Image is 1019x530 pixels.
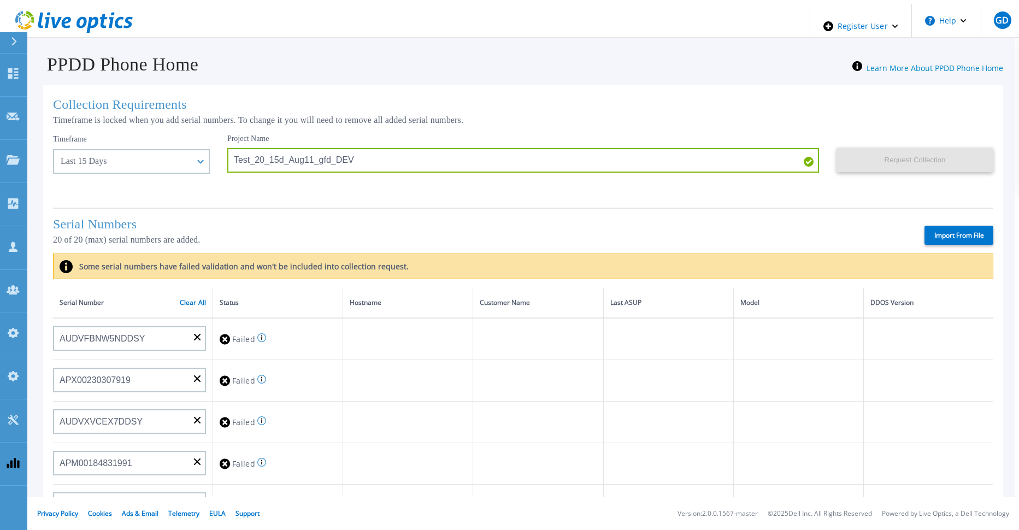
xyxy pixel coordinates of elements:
[603,288,733,318] th: Last ASUP
[220,495,336,515] div: Failed
[37,509,78,518] a: Privacy Policy
[473,288,603,318] th: Customer Name
[343,288,473,318] th: Hostname
[53,492,206,517] input: Enter Serial Number
[53,217,270,232] h1: Serial Numbers
[996,16,1009,25] span: GD
[235,509,260,518] a: Support
[924,226,993,245] label: Import From File
[88,509,112,518] a: Cookies
[53,368,206,392] input: Enter Serial Number
[122,509,158,518] a: Ads & Email
[864,288,993,318] th: DDOS Version
[53,115,993,125] p: Timeframe is locked when you add serial numbers. To change it you will need to remove all added s...
[220,412,336,432] div: Failed
[53,97,993,112] h1: Collection Requirements
[53,235,270,245] p: 20 of 20 (max) serial numbers are added.
[227,135,269,143] label: Project Name
[73,261,409,272] label: Some serial numbers have failed validation and won't be included into collection request.
[837,148,993,172] button: Request Collection
[882,510,1009,517] li: Powered by Live Optics, a Dell Technology
[867,63,1003,73] a: Learn More About PPDD Phone Home
[678,510,758,517] li: Version: 2.0.0.1567-master
[53,326,206,351] input: Enter Serial Number
[768,510,872,517] li: © 2025 Dell Inc. All Rights Reserved
[220,454,336,474] div: Failed
[168,509,199,518] a: Telemetry
[32,54,198,75] h1: PPDD Phone Home
[53,409,206,434] input: Enter Serial Number
[209,509,226,518] a: EULA
[220,370,336,391] div: Failed
[213,288,343,318] th: Status
[60,297,206,309] div: Serial Number
[53,451,206,475] input: Enter Serial Number
[180,299,206,307] a: Clear All
[53,135,87,144] label: Timeframe
[220,329,336,349] div: Failed
[733,288,863,318] th: Model
[61,156,190,166] div: Last 15 Days
[810,4,911,48] div: Register User
[912,4,980,37] button: Help
[227,148,819,173] input: Enter Project Name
